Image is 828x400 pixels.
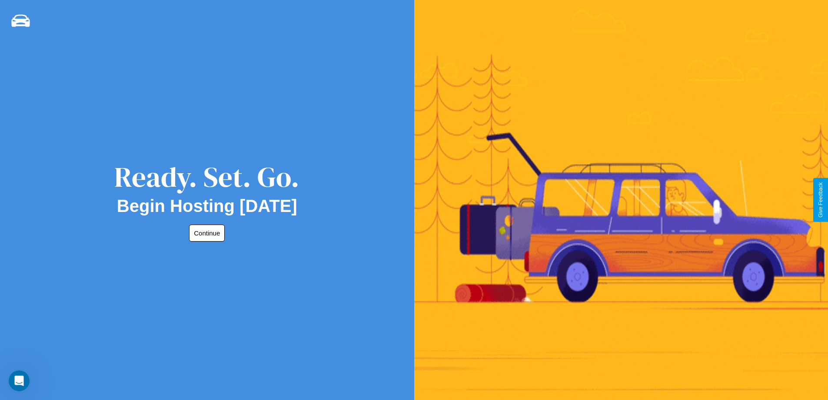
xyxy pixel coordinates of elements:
div: Give Feedback [818,182,824,218]
h2: Begin Hosting [DATE] [117,196,297,216]
button: Continue [189,225,225,242]
div: Ready. Set. Go. [114,158,299,196]
iframe: Intercom live chat [9,370,30,391]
